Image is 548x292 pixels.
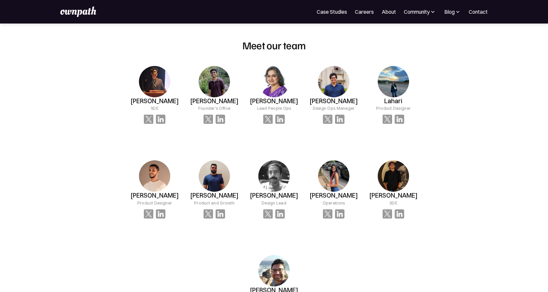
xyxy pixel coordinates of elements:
[151,105,159,111] div: SDE
[198,105,230,111] div: Founder's Office
[242,39,306,51] h2: Meet our team
[444,8,461,16] div: Blog
[389,200,397,206] div: SDE
[384,97,402,105] h3: Lahari
[404,8,430,16] div: Community
[317,8,347,16] a: Case Studies
[262,200,286,206] div: Design Lead
[190,192,238,199] h3: [PERSON_NAME]
[137,200,172,206] div: Product Designer
[382,8,396,16] a: About
[355,8,374,16] a: Careers
[130,97,179,105] h3: [PERSON_NAME]
[376,105,411,111] div: Product Designer
[130,192,179,199] h3: [PERSON_NAME]
[310,192,358,199] h3: [PERSON_NAME]
[194,200,235,206] div: Product and Growth
[190,97,238,105] h3: [PERSON_NAME]
[250,97,298,105] h3: [PERSON_NAME]
[444,8,455,16] div: Blog
[404,8,436,16] div: Community
[313,105,355,111] div: Design Ops Manager
[257,105,291,111] div: Lead People Ops
[369,192,418,199] h3: [PERSON_NAME]
[323,200,345,206] div: Operations
[310,97,358,105] h3: [PERSON_NAME]
[469,8,488,16] a: Contact
[250,192,298,199] h3: [PERSON_NAME]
